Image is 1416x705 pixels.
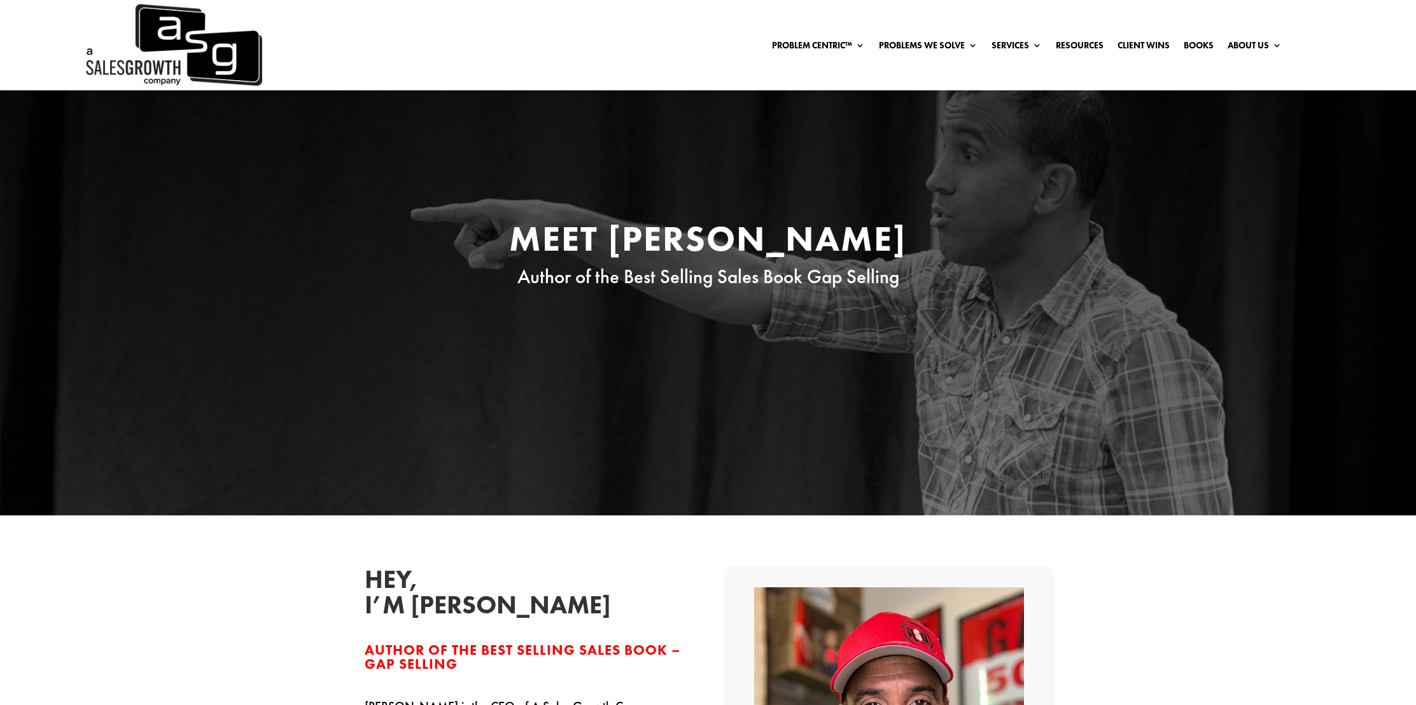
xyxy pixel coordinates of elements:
h2: Hey, I’m [PERSON_NAME] [365,567,556,624]
a: Problems We Solve [879,41,978,55]
a: Problem Centric™ [772,41,865,55]
a: Books [1184,41,1214,55]
span: Author of the Best Selling Sales Book – Gap Selling [365,641,680,673]
a: Services [992,41,1042,55]
a: Client Wins [1118,41,1170,55]
a: Resources [1056,41,1104,55]
h1: Meet [PERSON_NAME] [466,221,950,263]
a: About Us [1228,41,1282,55]
span: Author of the Best Selling Sales Book Gap Selling [517,264,899,289]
